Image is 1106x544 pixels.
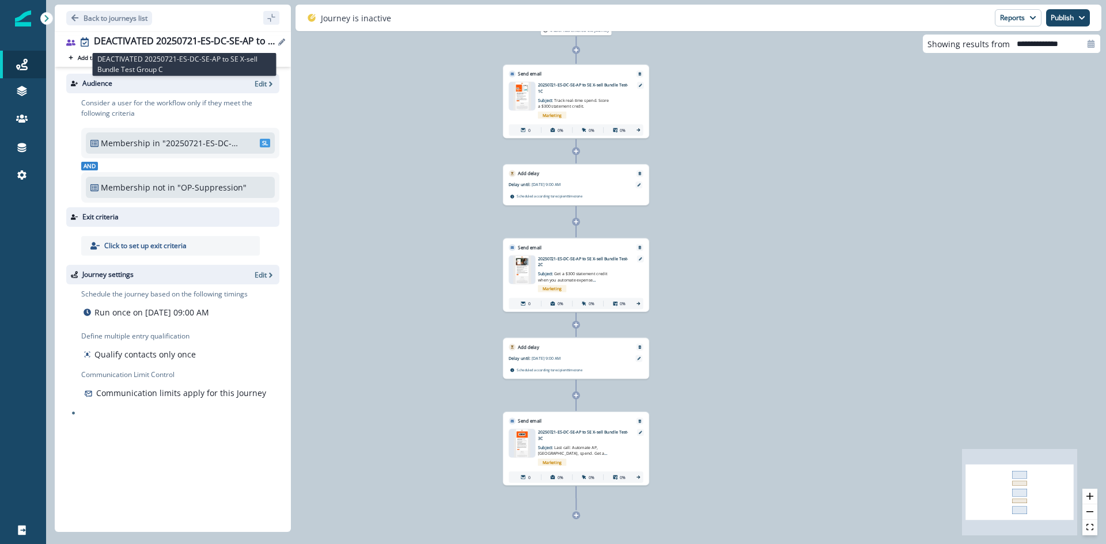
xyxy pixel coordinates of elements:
p: Add tag [78,54,99,61]
div: Send emailRemoveemail asset unavailable20250721-ES-DC-SE-AP to SE X-sell Bundle Test-2CSubject: G... [503,238,649,312]
p: Communication Limit Control [81,370,279,380]
span: SL [260,139,270,147]
p: Consider a user for the workflow only if they meet the following criteria [81,98,279,119]
img: Inflection [15,10,31,26]
p: [DATE] 9:00 AM [532,181,603,187]
div: DEACTIVATED 20250721-ES-DC-SE-AP to SE X-sell Bundle Test Group C [94,36,275,48]
span: Marketing [538,285,566,292]
p: Delay until: [509,355,532,361]
p: 0% [558,474,563,480]
p: 0 [528,300,531,306]
p: Send email [518,418,541,425]
p: 0% [558,127,563,133]
button: Remove [635,246,645,250]
button: zoom in [1082,489,1097,504]
p: Showing results from [927,38,1010,50]
button: Edit [255,79,275,89]
p: Scheduled according to recipient timezone [517,367,582,372]
button: Edit name [275,39,289,45]
button: Remove [635,419,645,423]
p: Subject: [538,441,609,456]
p: Membership [101,181,150,193]
span: Marketing [538,112,566,119]
p: "OP-Suppression" [177,181,255,193]
img: email asset unavailable [513,256,532,284]
p: 0% [620,474,626,480]
p: Send email [518,71,541,78]
p: Qualify contacts only once [94,348,196,360]
p: 0 [528,127,531,133]
button: sidebar collapse toggle [263,11,279,25]
p: "20250721-ES-DC-SE-AP to SE X-sell Bundle Test Group C" [162,137,240,149]
button: Edit [255,270,275,280]
p: 0% [589,474,594,480]
p: Back to journeys list [84,13,147,23]
p: Exit criteria [82,212,119,222]
p: Add delay [518,170,539,177]
span: Track real-time spend. Score a $300 statement credit. [538,97,609,109]
span: Last call: Automate AP, [GEOGRAPHIC_DATA], spend. Get a $300 statement credit. [538,445,608,462]
span: Get a $300 statement credit when you automate expense reporting [538,271,608,288]
p: not in [153,181,175,193]
p: Run once on [DATE] 09:00 AM [94,306,209,318]
button: Remove [635,345,645,349]
p: Journey is inactive [321,12,391,24]
p: Membership [101,137,150,149]
button: Remove [635,72,645,76]
p: Delay until: [509,181,532,187]
p: Scheduled according to recipient timezone [517,193,582,199]
p: Edit [255,79,267,89]
p: 20250721-ES-DC-SE-AP to SE X-sell Bundle Test-2C [538,256,629,268]
p: Audience [82,78,112,89]
img: email asset unavailable [514,429,530,457]
p: in [153,137,160,149]
p: Define multiple entry qualification [81,331,198,341]
p: Send email [518,244,541,251]
p: 0% [558,300,563,306]
p: 0% [589,127,594,133]
p: Schedule the journey based on the following timings [81,289,248,299]
p: Journey settings [82,269,134,280]
img: email asset unavailable [513,82,532,110]
p: 0% [620,300,626,306]
div: Send emailRemoveemail asset unavailable20250721-ES-DC-SE-AP to SE X-sell Bundle Test-1CSubject: T... [503,64,649,138]
p: Click to set up exit criteria [104,241,187,251]
button: Add tag [66,53,101,62]
button: Remove [635,172,645,176]
p: 0% [589,300,594,306]
span: And [81,162,98,170]
p: 0% [620,127,626,133]
p: Communication limits apply for this Journey [96,387,266,399]
button: Publish [1046,9,1090,26]
p: [DATE] 9:00 AM [532,355,603,361]
button: zoom out [1082,504,1097,520]
button: Go back [66,11,152,25]
p: 20250721-ES-DC-SE-AP to SE X-sell Bundle Test-1C [538,82,629,94]
span: Marketing [538,459,566,466]
p: Add delay [518,344,539,351]
button: Reports [995,9,1041,26]
div: Add delayRemoveDelay until:[DATE] 9:00 AMScheduled according torecipienttimezone [503,164,649,206]
p: 0 [528,474,531,480]
p: Edit [255,270,267,280]
p: Subject: [538,94,609,109]
p: Subject: [538,268,609,283]
div: Send emailRemoveemail asset unavailable20250721-ES-DC-SE-AP to SE X-sell Bundle Test-3CSubject: L... [503,412,649,485]
div: Add delayRemoveDelay until:[DATE] 9:00 AMScheduled according torecipienttimezone [503,338,649,379]
p: 20250721-ES-DC-SE-AP to SE X-sell Bundle Test-3C [538,429,629,441]
button: fit view [1082,520,1097,535]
